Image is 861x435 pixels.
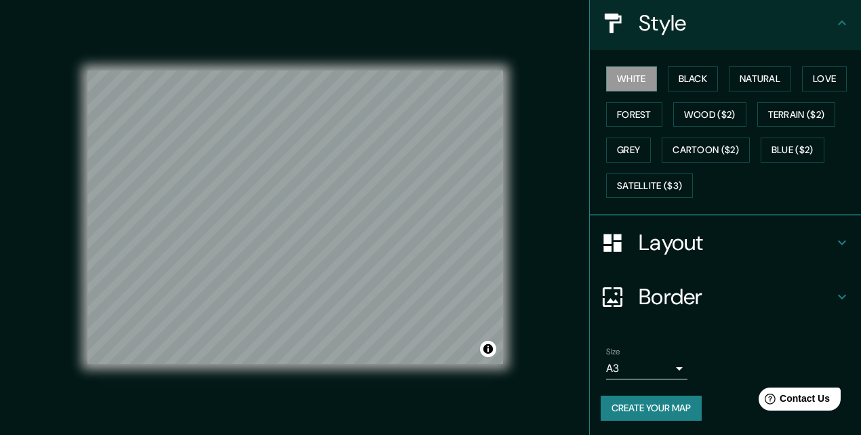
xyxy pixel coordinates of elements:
h4: Border [639,283,834,310]
canvas: Map [87,70,503,364]
h4: Layout [639,229,834,256]
div: A3 [606,358,687,379]
iframe: Help widget launcher [740,382,846,420]
button: Forest [606,102,662,127]
button: Toggle attribution [480,341,496,357]
div: Border [590,270,861,324]
button: Terrain ($2) [757,102,836,127]
h4: Style [639,9,834,37]
button: Black [668,66,719,91]
button: Blue ($2) [761,138,824,163]
div: Layout [590,215,861,270]
label: Size [606,346,620,358]
button: Satellite ($3) [606,173,693,199]
button: Natural [729,66,791,91]
button: Grey [606,138,651,163]
button: Cartoon ($2) [662,138,750,163]
button: Wood ($2) [673,102,746,127]
button: Love [802,66,847,91]
button: White [606,66,657,91]
button: Create your map [601,396,702,421]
